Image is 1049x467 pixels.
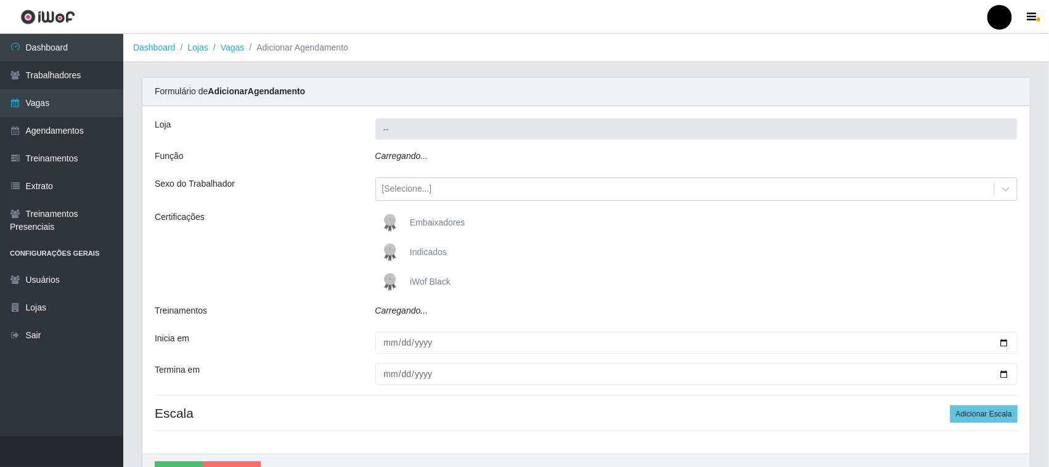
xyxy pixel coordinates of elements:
label: Certificações [155,211,205,224]
label: Inicia em [155,332,189,345]
label: Treinamentos [155,304,207,317]
div: Formulário de [142,78,1030,106]
img: Indicados [378,240,407,265]
span: iWof Black [410,277,451,286]
h4: Escala [155,405,1018,421]
li: Adicionar Agendamento [244,41,348,54]
label: Função [155,150,184,163]
div: [Selecione...] [382,183,432,196]
nav: breadcrumb [123,34,1049,62]
i: Carregando... [375,151,428,161]
strong: Adicionar Agendamento [208,86,305,96]
label: Termina em [155,363,200,376]
img: iWof Black [378,270,407,294]
a: Dashboard [133,43,176,52]
i: Carregando... [375,306,428,315]
button: Adicionar Escala [950,405,1018,423]
a: Vagas [221,43,245,52]
a: Lojas [187,43,208,52]
span: Indicados [410,247,447,257]
span: Embaixadores [410,217,465,227]
input: 00/00/0000 [375,332,1018,354]
label: Sexo do Trabalhador [155,177,235,190]
label: Loja [155,118,171,131]
img: CoreUI Logo [20,9,75,25]
input: 00/00/0000 [375,363,1018,385]
img: Embaixadores [378,211,407,235]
